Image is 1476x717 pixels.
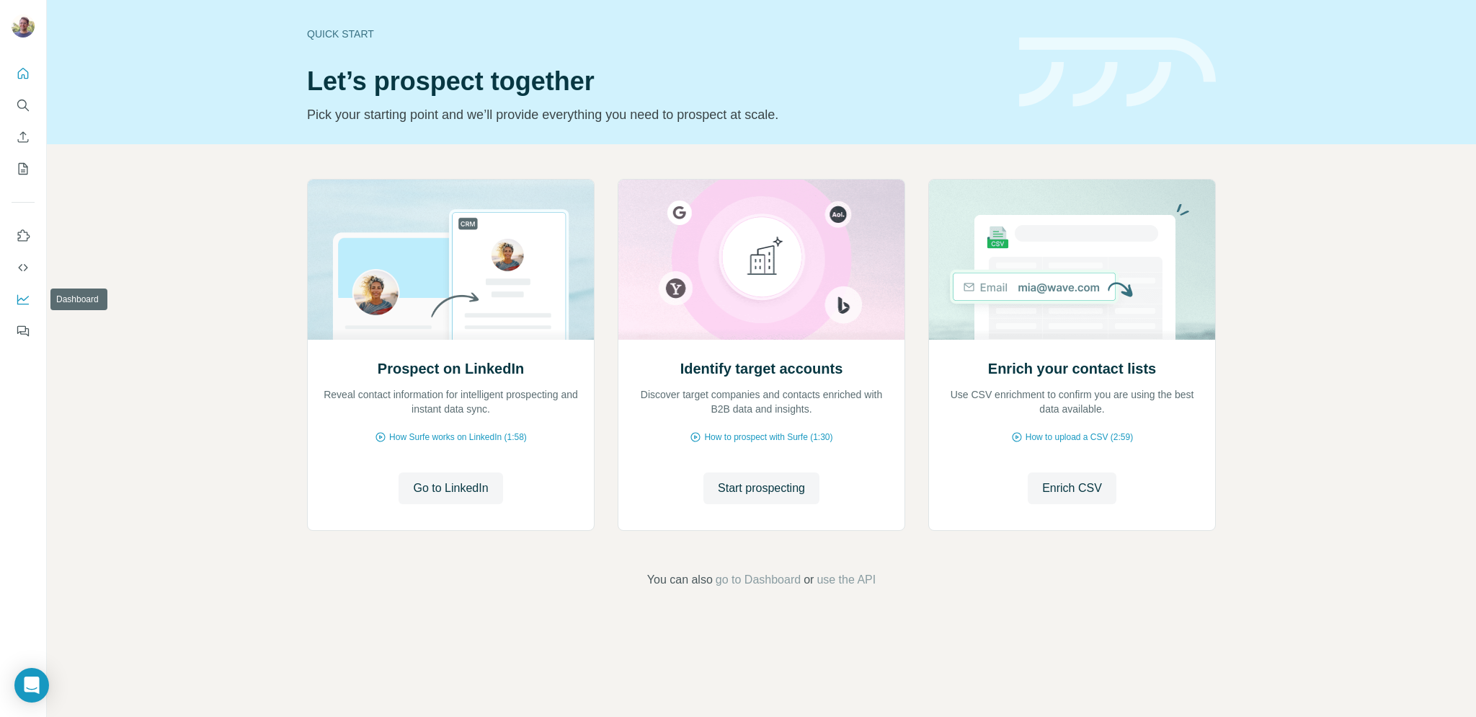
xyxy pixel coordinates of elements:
p: Pick your starting point and we’ll provide everything you need to prospect at scale. [307,105,1002,125]
img: Avatar [12,14,35,38]
img: Enrich your contact lists [928,180,1216,340]
h1: Let’s prospect together [307,67,1002,96]
button: Go to LinkedIn [399,472,502,504]
span: You can also [647,571,713,589]
button: Quick start [12,61,35,87]
button: My lists [12,156,35,182]
button: Dashboard [12,286,35,312]
button: go to Dashboard [716,571,801,589]
span: Go to LinkedIn [413,480,488,497]
img: Identify target accounts [618,180,905,340]
button: Use Surfe API [12,255,35,281]
span: How to prospect with Surfe (1:30) [704,431,832,444]
img: Prospect on LinkedIn [307,180,595,340]
button: Use Surfe on LinkedIn [12,223,35,249]
span: or [804,571,814,589]
button: Search [12,92,35,118]
button: Start prospecting [703,472,819,504]
div: Open Intercom Messenger [14,668,49,703]
button: Enrich CSV [12,124,35,150]
p: Discover target companies and contacts enriched with B2B data and insights. [633,387,890,416]
h2: Enrich your contact lists [988,358,1156,379]
p: Reveal contact information for intelligent prospecting and instant data sync. [322,387,579,416]
img: banner [1019,38,1216,107]
h2: Prospect on LinkedIn [378,358,524,379]
button: use the API [817,571,876,589]
span: How Surfe works on LinkedIn (1:58) [389,431,527,444]
h2: Identify target accounts [680,358,843,379]
button: Enrich CSV [1028,472,1116,504]
div: Quick start [307,27,1002,41]
button: Feedback [12,318,35,344]
p: Use CSV enrichment to confirm you are using the best data available. [943,387,1201,416]
span: How to upload a CSV (2:59) [1026,431,1133,444]
span: Start prospecting [718,480,805,497]
span: Enrich CSV [1042,480,1102,497]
